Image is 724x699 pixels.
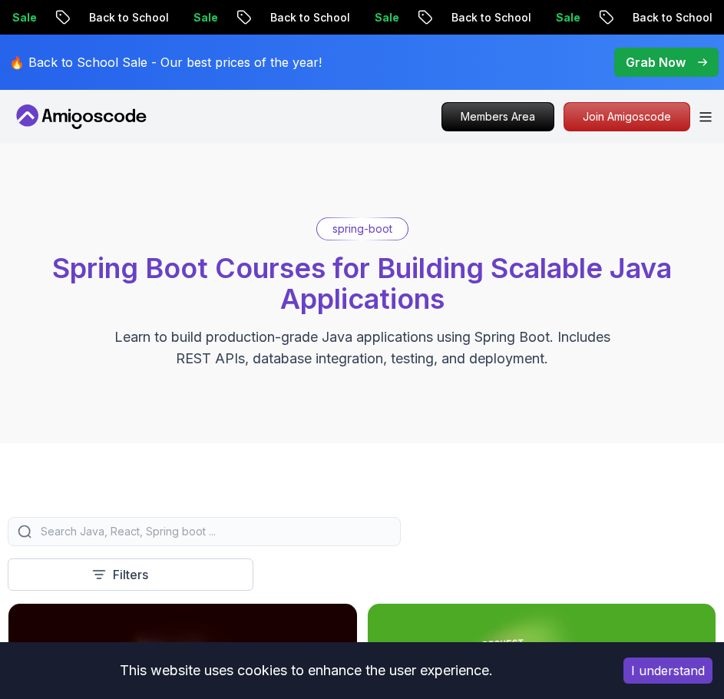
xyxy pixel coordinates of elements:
button: Open Menu [699,112,712,122]
p: Grab Now [626,53,686,71]
p: Filters [113,565,148,584]
p: Sale [163,10,212,25]
p: Join Amigoscode [564,103,689,131]
span: Spring Boot Courses for Building Scalable Java Applications [52,251,672,316]
input: Search Java, React, Spring boot ... [38,524,391,539]
p: spring-boot [332,221,392,237]
a: Join Amigoscode [564,102,690,131]
button: Filters [8,558,253,591]
p: Sale [344,10,393,25]
p: Back to School [240,10,344,25]
p: Back to School [58,10,163,25]
p: 🔥 Back to School Sale - Our best prices of the year! [9,53,322,71]
p: Learn to build production-grade Java applications using Spring Boot. Includes REST APIs, database... [104,326,620,369]
div: This website uses cookies to enhance the user experience. [12,654,600,687]
p: Back to School [602,10,706,25]
a: Members Area [441,102,554,131]
p: Sale [525,10,574,25]
p: Members Area [442,103,554,131]
button: Accept cookies [623,658,712,684]
p: Back to School [421,10,525,25]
